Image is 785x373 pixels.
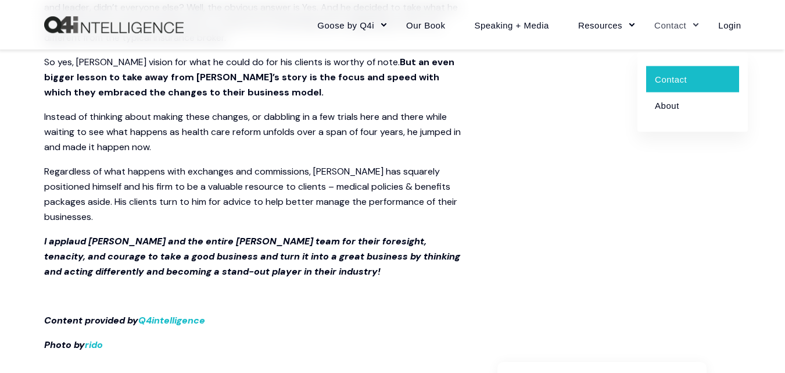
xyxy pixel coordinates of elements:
p: So yes, [PERSON_NAME] vision for what he could do for his clients is worthy of note. [44,55,463,100]
strong: I applaud [PERSON_NAME] and the entire [PERSON_NAME] team for their foresight, tenacity, and cour... [44,235,460,278]
strong: But an even bigger lesson to take away from [PERSON_NAME]’s story is the focus and speed with whi... [44,56,454,98]
span: Photo by [44,339,103,351]
img: Q4intelligence, LLC logo [44,16,184,34]
a: Contact [646,66,739,92]
span: Content provided by [44,314,138,326]
a: rido [85,339,103,351]
p: Regardless of what happens with exchanges and commissions, [PERSON_NAME] has squarely positioned ... [44,164,463,225]
a: Q4intelligence [138,314,205,326]
p: Instead of thinking about making these changes, or dabbling in a few trials here and there while ... [44,109,463,155]
a: About [646,92,739,118]
a: Back to Home [44,16,184,34]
